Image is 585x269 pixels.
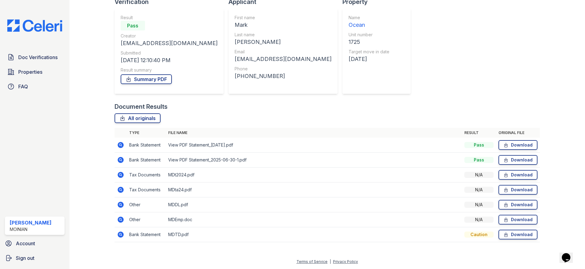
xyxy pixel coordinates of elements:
a: Download [498,140,537,150]
div: [PERSON_NAME] [235,38,331,46]
td: Bank Statement [127,138,166,153]
div: [PHONE_NUMBER] [235,72,331,80]
div: N/A [464,217,494,223]
div: Result summary [121,67,218,73]
th: File name [166,128,462,138]
div: Phone [235,66,331,72]
span: Doc Verifications [18,54,58,61]
div: 1725 [349,38,389,46]
td: MDEmp.doc [166,212,462,227]
div: N/A [464,202,494,208]
a: Download [498,230,537,239]
a: FAQ [5,80,65,93]
a: Download [498,200,537,210]
iframe: chat widget [559,245,579,263]
td: MDt2024.pdf [166,168,462,182]
img: CE_Logo_Blue-a8612792a0a2168367f1c8372b55b34899dd931a85d93a1a3d3e32e68fde9ad4.png [2,19,67,32]
a: Name Ocean [349,15,389,29]
td: MDDL.pdf [166,197,462,212]
a: Download [498,170,537,180]
th: Original file [496,128,540,138]
a: Download [498,215,537,225]
div: Pass [121,21,145,30]
td: Tax Documents [127,168,166,182]
div: [PERSON_NAME] [10,219,51,226]
div: First name [235,15,331,21]
span: Sign out [16,254,34,262]
div: Pass [464,157,494,163]
td: Bank Statement [127,227,166,242]
td: MDta24.pdf [166,182,462,197]
div: Last name [235,32,331,38]
a: Terms of Service [296,259,328,264]
th: Result [462,128,496,138]
div: Moinian [10,226,51,232]
div: [EMAIL_ADDRESS][DOMAIN_NAME] [121,39,218,48]
td: Other [127,197,166,212]
th: Type [127,128,166,138]
td: Bank Statement [127,153,166,168]
td: Tax Documents [127,182,166,197]
a: Download [498,155,537,165]
a: Download [498,185,537,195]
div: | [330,259,331,264]
div: Target move in date [349,49,389,55]
a: Privacy Policy [333,259,358,264]
td: Other [127,212,166,227]
td: MDTD.pdf [166,227,462,242]
div: Mark [235,21,331,29]
a: Account [2,237,67,250]
a: Sign out [2,252,67,264]
div: Document Results [115,102,168,111]
div: Unit number [349,32,389,38]
div: [DATE] 12:10:40 PM [121,56,218,65]
div: [EMAIL_ADDRESS][DOMAIN_NAME] [235,55,331,63]
div: N/A [464,172,494,178]
span: Properties [18,68,42,76]
a: Properties [5,66,65,78]
a: Doc Verifications [5,51,65,63]
div: Email [235,49,331,55]
div: Submitted [121,50,218,56]
div: Result [121,15,218,21]
div: Caution [464,232,494,238]
td: View PDF Statement_2025-06-30-1.pdf [166,153,462,168]
a: All originals [115,113,161,123]
span: FAQ [18,83,28,90]
span: Account [16,240,35,247]
div: Name [349,15,389,21]
div: N/A [464,187,494,193]
div: [DATE] [349,55,389,63]
a: Summary PDF [121,74,172,84]
div: Pass [464,142,494,148]
td: View PDF Statement_[DATE].pdf [166,138,462,153]
div: Ocean [349,21,389,29]
div: Creator [121,33,218,39]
